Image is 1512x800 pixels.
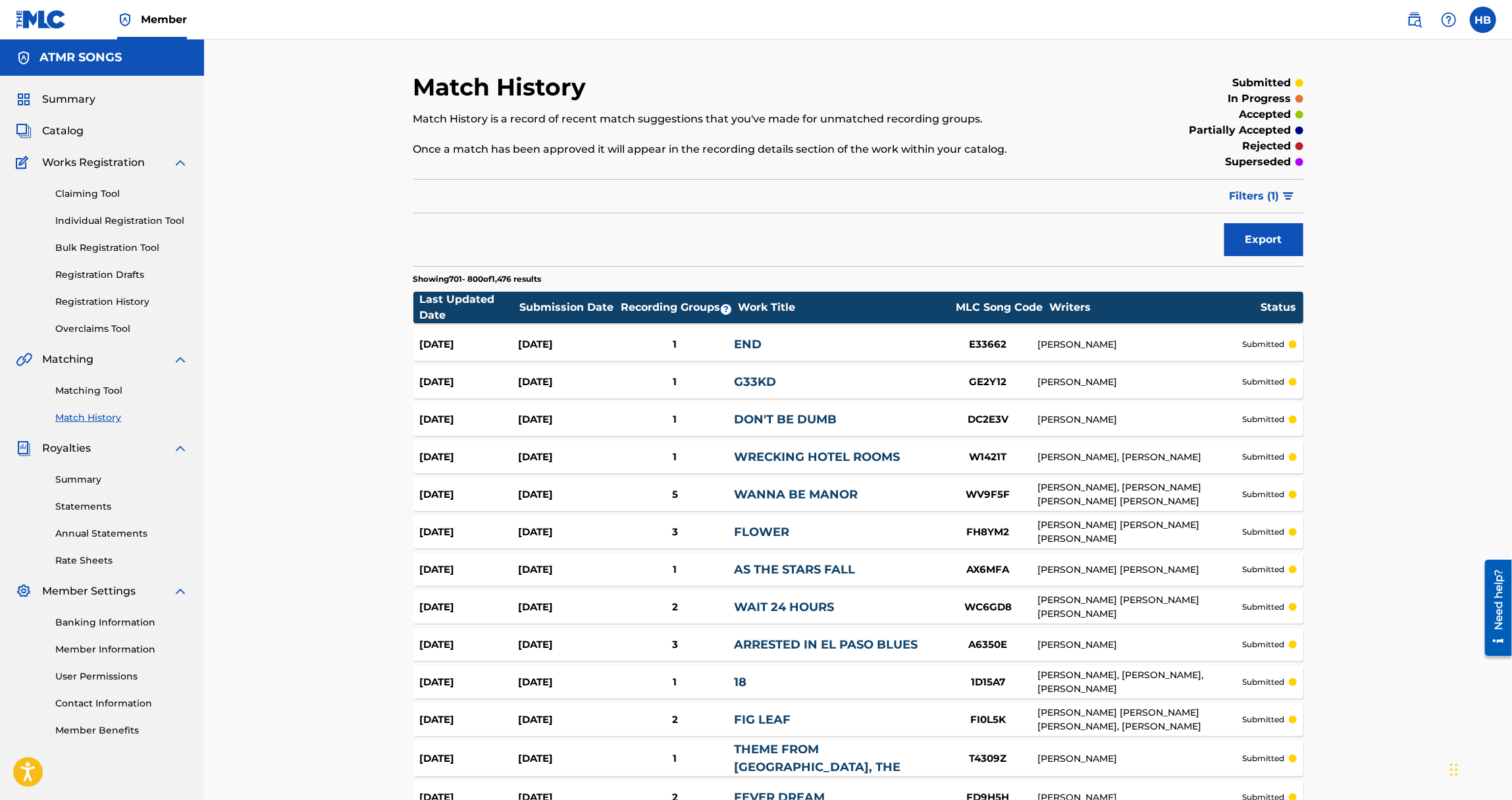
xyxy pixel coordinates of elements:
[616,712,734,728] div: 2
[939,487,1037,502] div: WV9F5F
[1450,750,1458,789] div: Drag
[1224,223,1303,256] button: Export
[1243,676,1285,688] p: submitted
[117,12,133,28] img: Top Rightsholder
[172,583,188,599] img: expand
[55,724,188,737] a: Member Benefits
[518,525,616,540] div: [DATE]
[1475,555,1512,661] iframe: Resource Center
[939,562,1037,577] div: AX6MFA
[16,123,32,139] img: Catalog
[413,111,1099,127] p: Match History is a record of recent match suggestions that you've made for unmatched recording gr...
[55,670,188,683] a: User Permissions
[616,375,734,390] div: 1
[55,268,188,282] a: Registration Drafts
[939,712,1037,728] div: FI0L5K
[420,412,518,427] div: [DATE]
[420,600,518,615] div: [DATE]
[1037,668,1242,696] div: [PERSON_NAME], [PERSON_NAME], [PERSON_NAME]
[1037,638,1242,652] div: [PERSON_NAME]
[55,322,188,336] a: Overclaims Tool
[172,155,188,171] img: expand
[518,562,616,577] div: [DATE]
[1243,714,1285,726] p: submitted
[420,487,518,502] div: [DATE]
[518,600,616,615] div: [DATE]
[16,50,32,66] img: Accounts
[734,562,855,577] a: AS THE STARS FALL
[734,412,837,427] a: DON'T BE DUMB
[616,412,734,427] div: 1
[1037,752,1242,766] div: [PERSON_NAME]
[734,600,834,614] a: WAIT 24 HOURS
[1283,192,1294,200] img: filter
[939,525,1037,540] div: FH8YM2
[1441,12,1457,28] img: help
[16,155,33,171] img: Works Registration
[55,554,188,568] a: Rate Sheets
[55,241,188,255] a: Bulk Registration Tool
[141,12,187,27] span: Member
[1243,601,1285,613] p: submitted
[939,600,1037,615] div: WC6GD8
[1228,91,1291,107] p: in progress
[1233,75,1291,91] p: submitted
[55,500,188,514] a: Statements
[39,50,122,65] h5: ATMR SONGS
[518,375,616,390] div: [DATE]
[420,450,518,465] div: [DATE]
[16,352,32,367] img: Matching
[413,142,1099,157] p: Once a match has been approved it will appear in the recording details section of the work within...
[734,337,762,352] a: END
[1037,518,1242,546] div: [PERSON_NAME] [PERSON_NAME] [PERSON_NAME]
[939,751,1037,766] div: T4309Z
[1037,563,1242,577] div: [PERSON_NAME] [PERSON_NAME]
[1037,375,1242,389] div: [PERSON_NAME]
[420,712,518,728] div: [DATE]
[55,616,188,629] a: Banking Information
[734,675,746,689] a: 18
[1243,489,1285,500] p: submitted
[420,375,518,390] div: [DATE]
[619,300,737,315] div: Recording Groups
[1470,7,1496,33] div: User Menu
[738,300,949,315] div: Work Title
[413,273,542,285] p: Showing 701 - 800 of 1,476 results
[1189,122,1291,138] p: partially accepted
[16,123,84,139] a: CatalogCatalog
[42,440,91,456] span: Royalties
[1407,12,1422,28] img: search
[1037,706,1242,733] div: [PERSON_NAME] [PERSON_NAME] [PERSON_NAME], [PERSON_NAME]
[1446,737,1512,800] iframe: Chat Widget
[518,675,616,690] div: [DATE]
[1037,593,1242,621] div: [PERSON_NAME] [PERSON_NAME] [PERSON_NAME]
[42,123,84,139] span: Catalog
[1239,107,1291,122] p: accepted
[16,583,32,599] img: Member Settings
[734,742,900,774] a: THEME FROM [GEOGRAPHIC_DATA], THE
[1243,338,1285,350] p: submitted
[939,412,1037,427] div: DC2E3V
[1243,564,1285,575] p: submitted
[1401,7,1428,33] a: Public Search
[939,675,1037,690] div: 1D15A7
[1243,753,1285,764] p: submitted
[1261,300,1296,315] div: Status
[55,411,188,425] a: Match History
[16,92,95,107] a: SummarySummary
[420,337,518,352] div: [DATE]
[616,337,734,352] div: 1
[420,675,518,690] div: [DATE]
[734,487,858,502] a: WANNA BE MANOR
[420,525,518,540] div: [DATE]
[616,450,734,465] div: 1
[734,525,789,539] a: FLOWER
[734,375,776,389] a: G33KD
[616,600,734,615] div: 2
[616,675,734,690] div: 1
[55,187,188,201] a: Claiming Tool
[55,643,188,656] a: Member Information
[420,562,518,577] div: [DATE]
